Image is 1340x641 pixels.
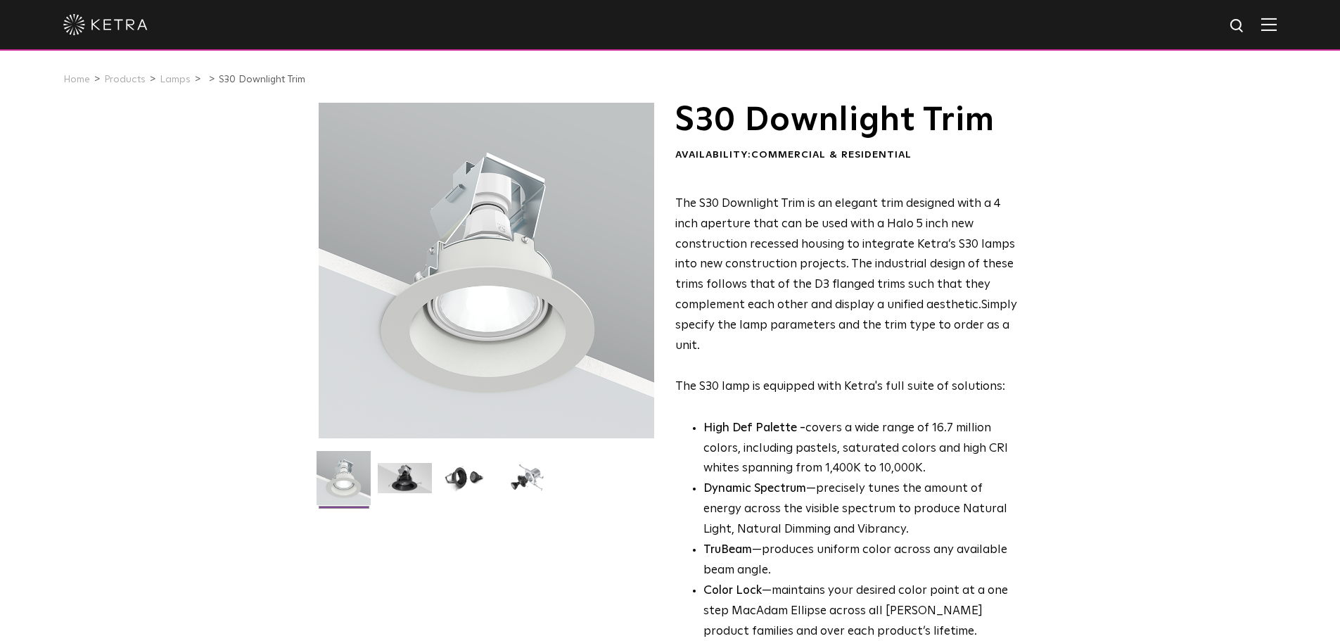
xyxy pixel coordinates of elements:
strong: High Def Palette - [703,422,805,434]
img: S30 Halo Downlight_Table Top_Black [439,463,493,504]
img: S30-DownlightTrim-2021-Web-Square [317,451,371,516]
img: search icon [1229,18,1246,35]
span: The S30 Downlight Trim is an elegant trim designed with a 4 inch aperture that can be used with a... [675,198,1015,311]
h1: S30 Downlight Trim [675,103,1018,138]
li: —produces uniform color across any available beam angle. [703,540,1018,581]
strong: TruBeam [703,544,752,556]
strong: Dynamic Spectrum [703,483,806,495]
a: Products [104,75,146,84]
strong: Color Lock [703,585,762,597]
p: The S30 lamp is equipped with Ketra's full suite of solutions: [675,194,1018,398]
span: Simply specify the lamp parameters and the trim type to order as a unit.​ [675,299,1017,352]
img: S30 Halo Downlight_Hero_Black_Gradient [378,463,432,504]
img: Hamburger%20Nav.svg [1261,18,1277,31]
a: Home [63,75,90,84]
span: Commercial & Residential [751,150,912,160]
img: S30 Halo Downlight_Exploded_Black [500,463,554,504]
a: Lamps [160,75,191,84]
div: Availability: [675,148,1018,163]
a: S30 Downlight Trim [219,75,305,84]
img: ketra-logo-2019-white [63,14,148,35]
p: covers a wide range of 16.7 million colors, including pastels, saturated colors and high CRI whit... [703,419,1018,480]
li: —precisely tunes the amount of energy across the visible spectrum to produce Natural Light, Natur... [703,479,1018,540]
